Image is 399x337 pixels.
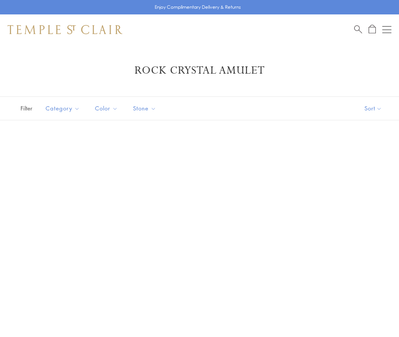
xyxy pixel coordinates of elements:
[8,25,122,34] img: Temple St. Clair
[19,64,380,77] h1: Rock Crystal Amulet
[129,104,162,113] span: Stone
[40,100,85,117] button: Category
[89,100,123,117] button: Color
[382,25,391,34] button: Open navigation
[127,100,162,117] button: Stone
[347,97,399,120] button: Show sort by
[354,25,362,34] a: Search
[155,3,241,11] p: Enjoy Complimentary Delivery & Returns
[42,104,85,113] span: Category
[91,104,123,113] span: Color
[369,25,376,34] a: Open Shopping Bag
